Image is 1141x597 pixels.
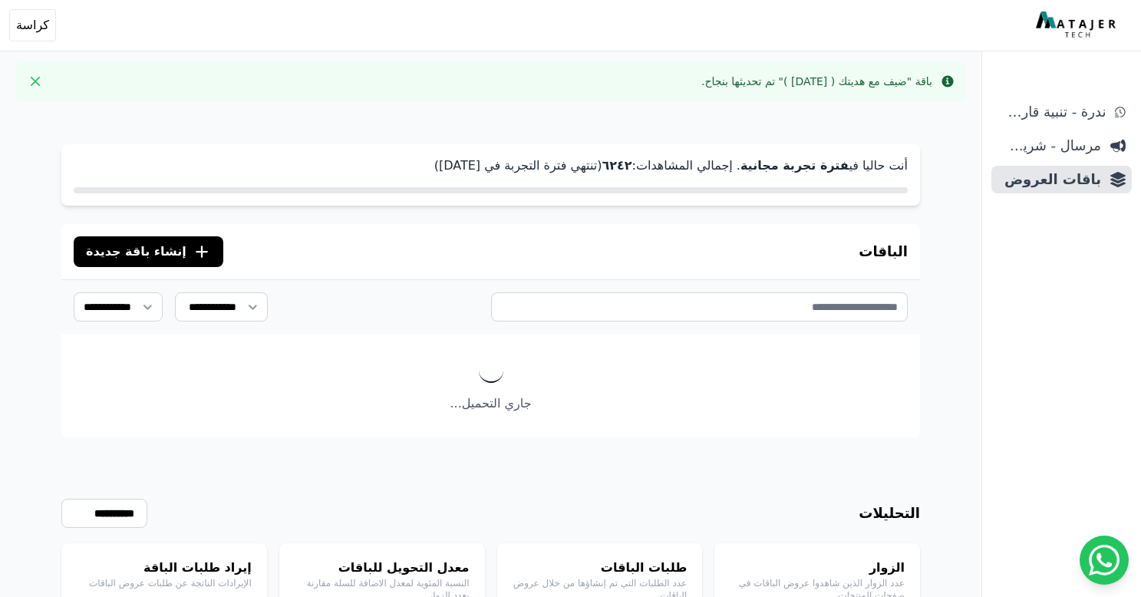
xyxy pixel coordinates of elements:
[9,9,56,41] button: كراسة
[16,16,49,35] span: كراسة
[859,503,920,524] h3: التحليلات
[77,559,252,577] h4: إيراد طلبات الباقة
[998,101,1106,123] span: ندرة - تنبية قارب علي النفاذ
[602,158,632,173] strong: ٦٢٤٢
[23,69,48,94] button: Close
[740,158,849,173] strong: فترة تجربة مجانية
[74,236,223,267] button: إنشاء باقة جديدة
[998,169,1101,190] span: باقات العروض
[859,241,908,262] h3: الباقات
[730,559,905,577] h4: الزوار
[86,242,186,261] span: إنشاء باقة جديدة
[1036,12,1120,39] img: MatajerTech Logo
[74,157,908,175] p: أنت حاليا في . إجمالي المشاهدات: (تنتهي فترة التجربة في [DATE])
[77,577,252,589] p: الإيرادات الناتجة عن طلبات عروض الباقات
[998,135,1101,157] span: مرسال - شريط دعاية
[701,74,932,89] div: باقة "ضيف مع هديتك ( [DATE] )" تم تحديثها بنجاح.
[513,559,688,577] h4: طلبات الباقات
[295,559,470,577] h4: معدل التحويل للباقات
[61,394,920,413] p: جاري التحميل...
